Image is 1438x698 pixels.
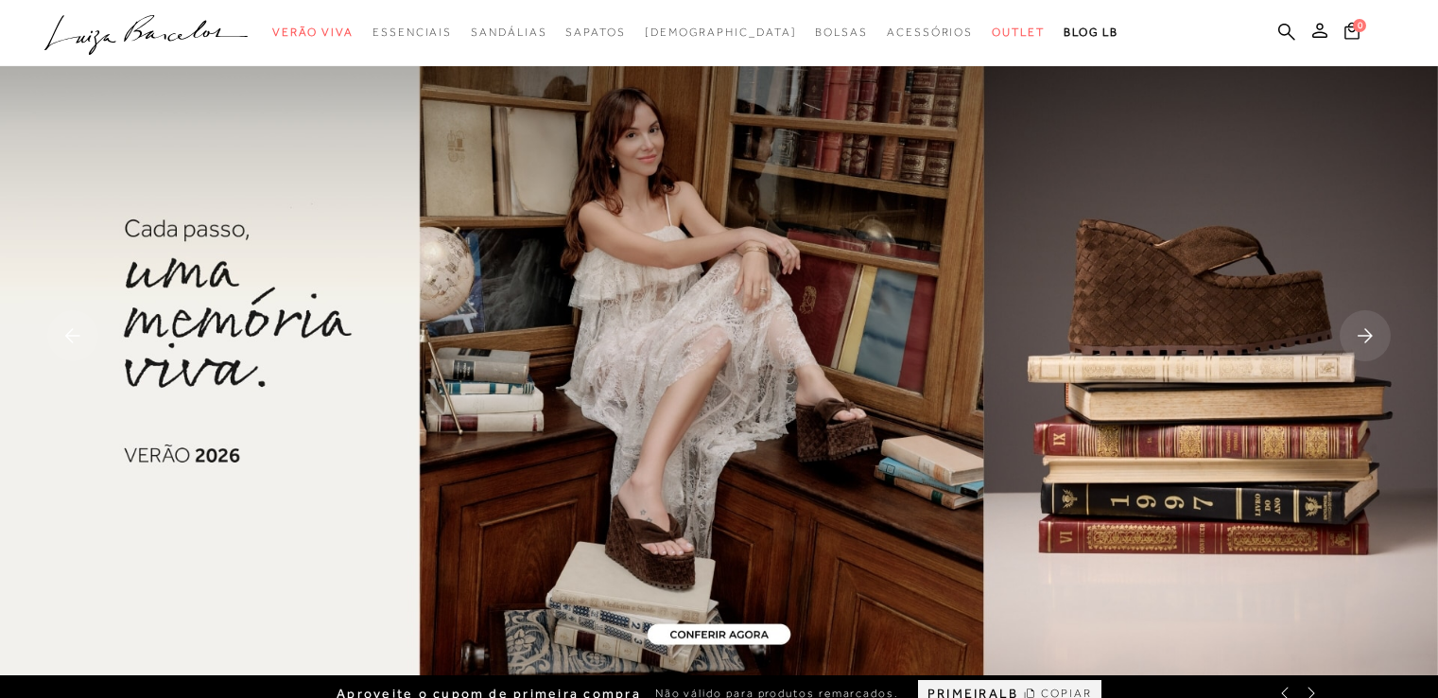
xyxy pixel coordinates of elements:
span: Acessórios [887,26,973,39]
span: Essenciais [372,26,452,39]
span: Outlet [992,26,1045,39]
a: categoryNavScreenReaderText [372,15,452,50]
a: categoryNavScreenReaderText [565,15,625,50]
a: categoryNavScreenReaderText [272,15,354,50]
button: 0 [1339,21,1365,46]
span: Sandálias [471,26,546,39]
span: Verão Viva [272,26,354,39]
span: BLOG LB [1064,26,1118,39]
a: categoryNavScreenReaderText [471,15,546,50]
a: noSubCategoriesText [645,15,797,50]
span: [DEMOGRAPHIC_DATA] [645,26,797,39]
a: BLOG LB [1064,15,1118,50]
span: 0 [1353,19,1366,32]
a: categoryNavScreenReaderText [815,15,868,50]
span: Sapatos [565,26,625,39]
a: categoryNavScreenReaderText [992,15,1045,50]
span: Bolsas [815,26,868,39]
a: categoryNavScreenReaderText [887,15,973,50]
